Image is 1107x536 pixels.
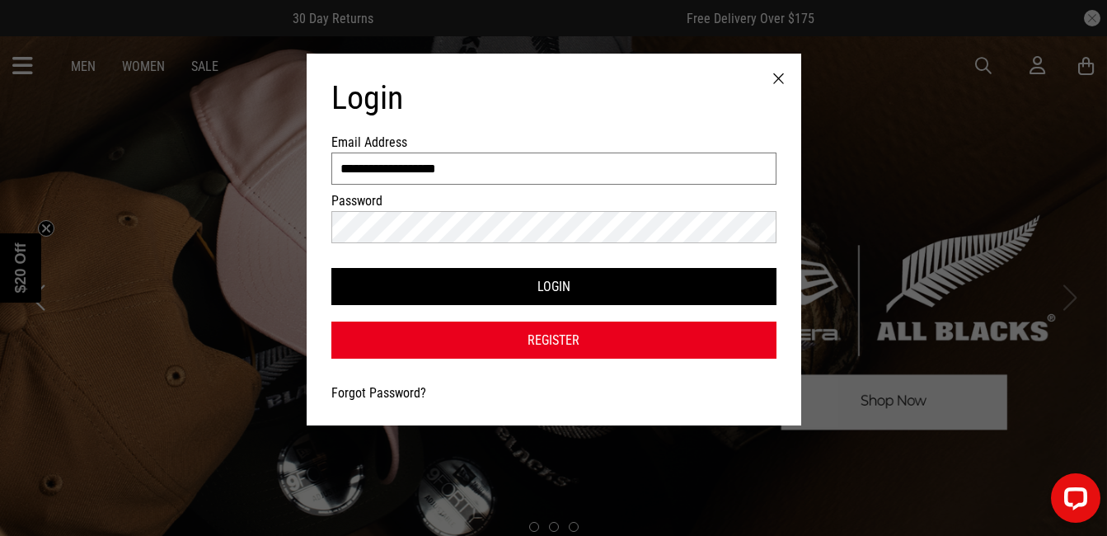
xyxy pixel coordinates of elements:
[1038,467,1107,536] iframe: LiveChat chat widget
[331,385,426,401] a: Forgot Password?
[331,268,776,305] button: Login
[331,322,776,359] a: Register
[331,134,420,150] label: Email Address
[331,78,776,118] h1: Login
[331,193,420,209] label: Password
